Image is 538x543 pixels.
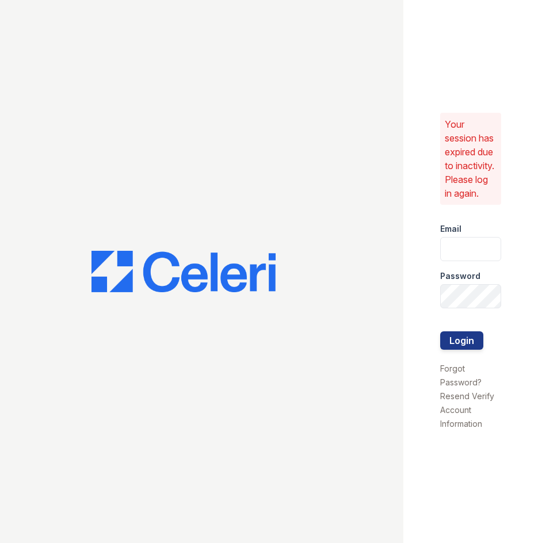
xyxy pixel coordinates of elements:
[440,270,480,282] label: Password
[440,223,461,235] label: Email
[445,117,497,200] p: Your session has expired due to inactivity. Please log in again.
[440,331,483,350] button: Login
[440,391,494,429] a: Resend Verify Account Information
[440,364,482,387] a: Forgot Password?
[91,251,276,292] img: CE_Logo_Blue-a8612792a0a2168367f1c8372b55b34899dd931a85d93a1a3d3e32e68fde9ad4.png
